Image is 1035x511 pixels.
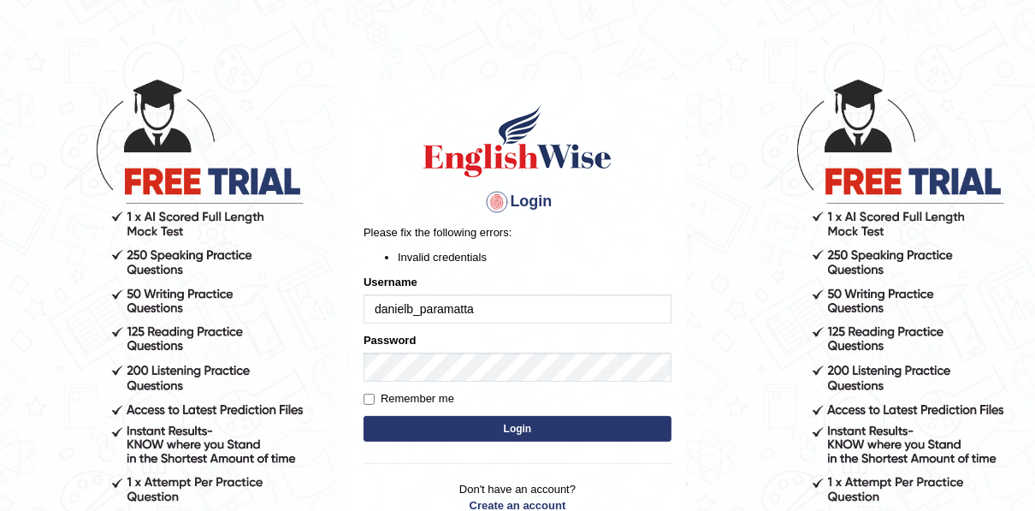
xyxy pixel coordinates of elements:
[364,188,671,216] h4: Login
[364,390,454,407] label: Remember me
[398,249,671,265] li: Invalid credentials
[364,332,416,348] label: Password
[364,394,375,405] input: Remember me
[420,103,615,180] img: Logo of English Wise sign in for intelligent practice with AI
[364,224,671,241] p: Please fix the following errors:
[364,416,671,442] button: Login
[364,274,417,290] label: Username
